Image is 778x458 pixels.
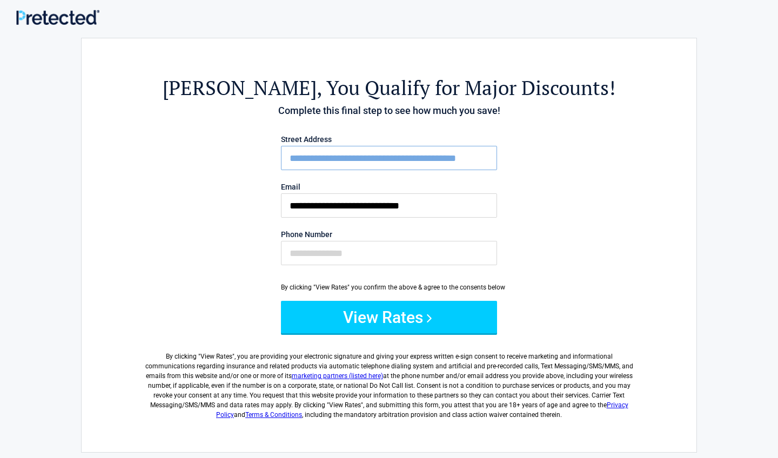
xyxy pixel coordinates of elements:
label: Phone Number [281,231,497,238]
img: Main Logo [16,10,99,25]
span: [PERSON_NAME] [163,75,317,101]
span: View Rates [200,353,232,360]
a: Terms & Conditions [245,411,302,419]
a: marketing partners (listed here) [292,372,383,380]
button: View Rates [281,301,497,333]
label: Street Address [281,136,497,143]
h4: Complete this final step to see how much you save! [141,104,637,118]
label: By clicking " ", you are providing your electronic signature and giving your express written e-si... [141,343,637,420]
h2: , You Qualify for Major Discounts! [141,75,637,101]
div: By clicking "View Rates" you confirm the above & agree to the consents below [281,282,497,292]
label: Email [281,183,497,191]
